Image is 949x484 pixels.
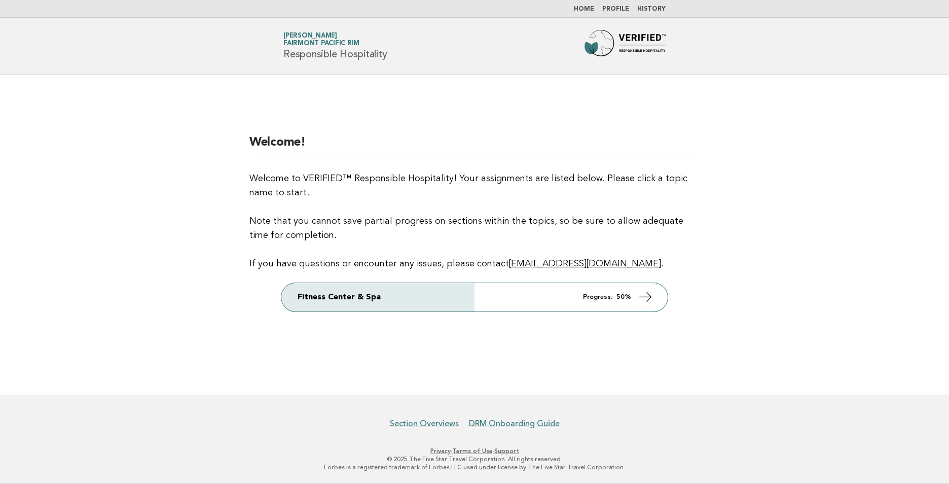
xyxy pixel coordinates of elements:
[602,6,629,12] a: Profile
[585,30,666,62] img: Forbes Travel Guide
[637,6,666,12] a: History
[283,41,359,47] span: Fairmont Pacific Rim
[583,294,612,300] em: Progress:
[283,32,359,47] a: [PERSON_NAME]Fairmont Pacific Rim
[164,455,785,463] p: © 2025 The Five Star Travel Corporation. All rights reserved.
[390,419,459,429] a: Section Overviews
[494,447,519,455] a: Support
[281,283,668,312] a: Fitness Center & Spa Progress: 50%
[452,447,493,455] a: Terms of Use
[164,447,785,455] p: · ·
[249,171,700,271] p: Welcome to VERIFIED™ Responsible Hospitality! Your assignments are listed below. Please click a t...
[616,294,631,300] strong: 50%
[574,6,594,12] a: Home
[509,259,661,268] a: [EMAIL_ADDRESS][DOMAIN_NAME]
[283,33,387,59] h1: Responsible Hospitality
[164,463,785,471] p: Forbes is a registered trademark of Forbes LLC used under license by The Five Star Travel Corpora...
[249,134,700,159] h2: Welcome!
[469,419,560,429] a: DRM Onboarding Guide
[430,447,451,455] a: Privacy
